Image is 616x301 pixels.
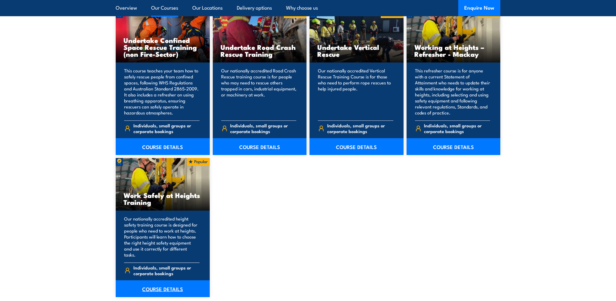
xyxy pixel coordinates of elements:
[221,68,297,116] p: Our nationally accredited Road Crash Rescue training course is for people who may need to rescue ...
[124,37,202,57] h3: Undertake Confined Space Rescue Training (non Fire-Sector)
[221,44,299,57] h3: Undertake Road Crash Rescue Training
[213,138,307,155] a: COURSE DETAILS
[415,68,490,116] p: This refresher course is for anyone with a current Statement of Attainment who needs to update th...
[133,123,200,134] span: Individuals, small groups or corporate bookings
[124,192,202,205] h3: Work Safely at Heights Training
[424,123,490,134] span: Individuals, small groups or corporate bookings
[327,123,393,134] span: Individuals, small groups or corporate bookings
[124,216,200,258] p: Our nationally accredited height safety training course is designed for people who need to work a...
[318,68,393,116] p: Our nationally accredited Vertical Rescue Training Course is for those who need to perform rope r...
[310,138,404,155] a: COURSE DETAILS
[317,44,396,57] h3: Undertake Vertical Rescue
[116,138,210,155] a: COURSE DETAILS
[133,265,200,276] span: Individuals, small groups or corporate bookings
[230,123,296,134] span: Individuals, small groups or corporate bookings
[407,138,501,155] a: COURSE DETAILS
[124,68,200,116] p: This course teaches your team how to safely rescue people from confined spaces, following WHS Reg...
[414,44,493,57] h3: Working at Heights – Refresher - Mackay
[116,280,210,297] a: COURSE DETAILS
